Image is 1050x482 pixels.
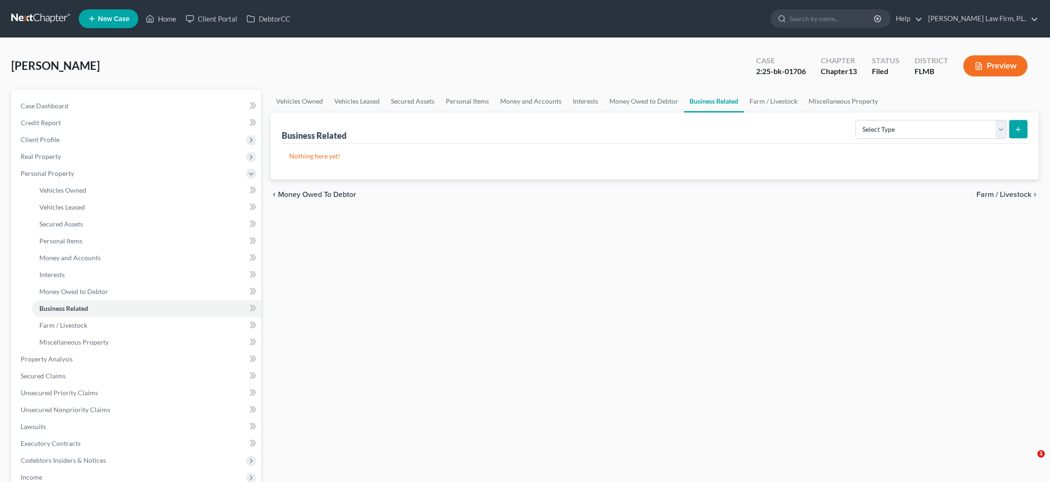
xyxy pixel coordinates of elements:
div: Chapter [821,66,857,77]
a: Money Owed to Debtor [32,283,261,300]
a: Vehicles Leased [329,90,385,113]
a: Case Dashboard [13,98,261,114]
span: Unsecured Priority Claims [21,389,98,397]
div: Status [872,55,900,66]
a: Property Analysis [13,351,261,368]
p: Nothing here yet! [289,151,1020,161]
a: [PERSON_NAME] Law Firm, P.L. [923,10,1038,27]
div: District [915,55,948,66]
span: Codebtors Insiders & Notices [21,456,106,464]
span: New Case [98,15,129,23]
a: Interests [32,266,261,283]
span: Secured Assets [39,220,83,228]
span: Money Owed to Debtor [39,287,108,295]
span: Unsecured Nonpriority Claims [21,406,110,414]
a: Secured Assets [32,216,261,233]
iframe: Intercom live chat [1018,450,1041,473]
span: Money and Accounts [39,254,101,262]
div: 2:25-bk-01706 [756,66,806,77]
span: Personal Property [21,169,74,177]
a: Personal Items [440,90,495,113]
a: Credit Report [13,114,261,131]
a: Vehicles Owned [32,182,261,199]
div: FLMB [915,66,948,77]
a: Vehicles Leased [32,199,261,216]
span: Income [21,473,42,481]
div: Case [756,55,806,66]
a: Unsecured Priority Claims [13,384,261,401]
a: Home [141,10,181,27]
a: Miscellaneous Property [803,90,884,113]
span: Business Related [39,304,88,312]
span: Farm / Livestock [976,191,1031,198]
span: Executory Contracts [21,439,81,447]
span: Miscellaneous Property [39,338,109,346]
a: Lawsuits [13,418,261,435]
span: [PERSON_NAME] [11,59,100,72]
span: Client Profile [21,136,60,143]
a: Help [891,10,922,27]
span: Real Property [21,152,61,160]
a: Unsecured Nonpriority Claims [13,401,261,418]
i: chevron_left [270,191,278,198]
div: Filed [872,66,900,77]
a: Business Related [32,300,261,317]
a: Executory Contracts [13,435,261,452]
a: Miscellaneous Property [32,334,261,351]
span: Vehicles Leased [39,203,85,211]
input: Search by name... [789,10,875,27]
span: 1 [1037,450,1045,458]
button: Preview [963,55,1027,76]
a: Interests [567,90,604,113]
span: Credit Report [21,119,61,127]
a: Secured Assets [385,90,440,113]
span: Personal Items [39,237,82,245]
a: Secured Claims [13,368,261,384]
span: Money Owed to Debtor [278,191,356,198]
a: Business Related [684,90,744,113]
i: chevron_right [1031,191,1039,198]
a: Client Portal [181,10,242,27]
span: Interests [39,271,65,279]
div: Business Related [282,130,346,141]
div: Chapter [821,55,857,66]
span: Farm / Livestock [39,321,87,329]
a: Vehicles Owned [270,90,329,113]
span: Secured Claims [21,372,66,380]
span: Vehicles Owned [39,186,86,194]
a: Money and Accounts [495,90,567,113]
span: Case Dashboard [21,102,68,110]
a: Farm / Livestock [32,317,261,334]
span: 13 [848,67,857,75]
a: DebtorCC [242,10,295,27]
button: Farm / Livestock chevron_right [976,191,1039,198]
span: Lawsuits [21,422,46,430]
a: Money and Accounts [32,249,261,266]
span: Property Analysis [21,355,73,363]
button: chevron_left Money Owed to Debtor [270,191,356,198]
a: Farm / Livestock [744,90,803,113]
a: Personal Items [32,233,261,249]
a: Money Owed to Debtor [604,90,684,113]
